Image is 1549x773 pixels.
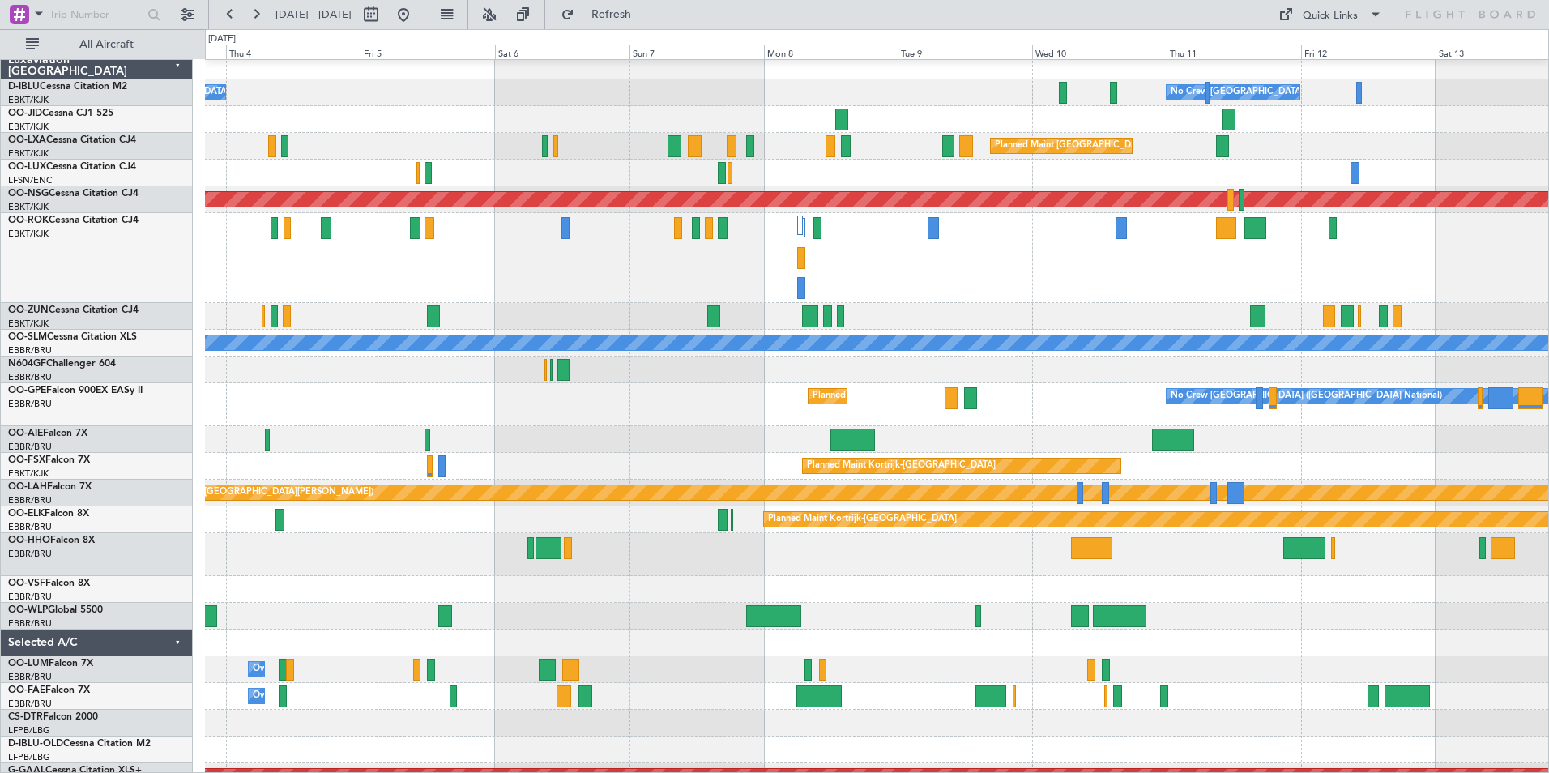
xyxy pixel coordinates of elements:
[226,45,361,59] div: Thu 4
[8,135,46,145] span: OO-LXA
[8,429,43,438] span: OO-AIE
[8,228,49,240] a: EBKT/KJK
[8,579,90,588] a: OO-VSFFalcon 8X
[8,386,46,395] span: OO-GPE
[8,398,52,410] a: EBBR/BRU
[8,386,143,395] a: OO-GPEFalcon 900EX EASy II
[8,359,116,369] a: N604GFChallenger 604
[8,739,63,749] span: D-IBLU-OLD
[8,162,46,172] span: OO-LUX
[8,482,92,492] a: OO-LAHFalcon 7X
[1171,384,1442,408] div: No Crew [GEOGRAPHIC_DATA] ([GEOGRAPHIC_DATA] National)
[8,82,40,92] span: D-IBLU
[8,712,98,722] a: CS-DTRFalcon 2000
[8,712,43,722] span: CS-DTR
[764,45,898,59] div: Mon 8
[8,724,50,737] a: LFPB/LBG
[8,536,95,545] a: OO-HHOFalcon 8X
[8,189,139,199] a: OO-NSGCessna Citation CJ4
[8,509,45,519] span: OO-ELK
[1171,80,1442,105] div: No Crew [GEOGRAPHIC_DATA] ([GEOGRAPHIC_DATA] National)
[1032,45,1167,59] div: Wed 10
[208,32,236,46] div: [DATE]
[8,536,50,545] span: OO-HHO
[8,671,52,683] a: EBBR/BRU
[8,162,136,172] a: OO-LUXCessna Citation CJ4
[8,482,47,492] span: OO-LAH
[8,216,139,225] a: OO-ROKCessna Citation CJ4
[8,605,48,615] span: OO-WLP
[8,305,49,315] span: OO-ZUN
[8,617,52,630] a: EBBR/BRU
[8,121,49,133] a: EBKT/KJK
[8,685,90,695] a: OO-FAEFalcon 7X
[8,591,52,603] a: EBBR/BRU
[8,305,139,315] a: OO-ZUNCessna Citation CJ4
[8,147,49,160] a: EBKT/KJK
[8,698,52,710] a: EBBR/BRU
[361,45,495,59] div: Fri 5
[8,174,53,186] a: LFSN/ENC
[8,82,127,92] a: D-IBLUCessna Citation M2
[8,659,93,668] a: OO-LUMFalcon 7X
[8,659,49,668] span: OO-LUM
[1301,45,1436,59] div: Fri 12
[49,2,143,27] input: Trip Number
[8,509,89,519] a: OO-ELKFalcon 8X
[8,548,52,560] a: EBBR/BRU
[8,521,52,533] a: EBBR/BRU
[8,739,151,749] a: D-IBLU-OLDCessna Citation M2
[8,441,52,453] a: EBBR/BRU
[253,684,363,708] div: Owner Melsbroek Air Base
[8,359,46,369] span: N604GF
[8,455,90,465] a: OO-FSXFalcon 7X
[8,135,136,145] a: OO-LXACessna Citation CJ4
[578,9,646,20] span: Refresh
[8,371,52,383] a: EBBR/BRU
[995,134,1288,158] div: Planned Maint [GEOGRAPHIC_DATA] ([GEOGRAPHIC_DATA] National)
[8,751,50,763] a: LFPB/LBG
[898,45,1032,59] div: Tue 9
[807,454,996,478] div: Planned Maint Kortrijk-[GEOGRAPHIC_DATA]
[8,109,42,118] span: OO-JID
[18,32,176,58] button: All Aircraft
[8,579,45,588] span: OO-VSF
[8,494,52,506] a: EBBR/BRU
[42,39,171,50] span: All Aircraft
[8,332,137,342] a: OO-SLMCessna Citation XLS
[629,45,764,59] div: Sun 7
[8,605,103,615] a: OO-WLPGlobal 5500
[8,685,45,695] span: OO-FAE
[495,45,629,59] div: Sat 6
[8,429,87,438] a: OO-AIEFalcon 7X
[8,332,47,342] span: OO-SLM
[275,7,352,22] span: [DATE] - [DATE]
[1270,2,1390,28] button: Quick Links
[8,344,52,357] a: EBBR/BRU
[253,657,363,681] div: Owner Melsbroek Air Base
[8,318,49,330] a: EBKT/KJK
[8,216,49,225] span: OO-ROK
[553,2,651,28] button: Refresh
[1303,8,1358,24] div: Quick Links
[8,455,45,465] span: OO-FSX
[1167,45,1301,59] div: Thu 11
[768,507,957,532] div: Planned Maint Kortrijk-[GEOGRAPHIC_DATA]
[8,468,49,480] a: EBKT/KJK
[8,201,49,213] a: EBKT/KJK
[8,94,49,106] a: EBKT/KJK
[8,109,113,118] a: OO-JIDCessna CJ1 525
[8,189,49,199] span: OO-NSG
[813,384,1106,408] div: Planned Maint [GEOGRAPHIC_DATA] ([GEOGRAPHIC_DATA] National)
